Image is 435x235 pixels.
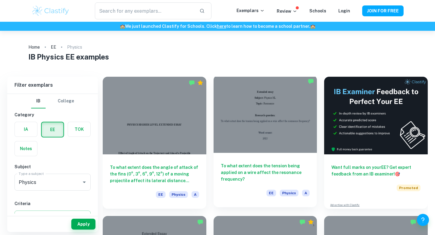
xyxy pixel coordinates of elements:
input: Search for any exemplars... [95,2,195,19]
div: Filter type choice [31,94,74,108]
img: Marked [308,78,314,84]
h6: We just launched Clastify for Schools. Click to learn how to become a school partner. [1,23,434,30]
a: here [217,24,226,29]
div: Premium [308,219,314,225]
a: Login [338,8,350,13]
span: EE [266,190,276,196]
h6: Want full marks on your EE ? Get expert feedback from an IB examiner! [331,164,420,177]
button: JOIN FOR FREE [362,5,404,16]
button: Open [80,178,89,186]
img: Thumbnail [324,77,428,154]
span: Promoted [397,185,420,191]
span: EE [156,191,166,198]
button: Help and Feedback [417,214,429,226]
button: EE [42,122,63,137]
button: Apply [71,219,95,230]
span: 🏫 [120,24,125,29]
a: Home [28,43,40,51]
h6: Subject [14,163,91,170]
a: EE [51,43,56,51]
img: Marked [189,80,195,86]
span: 🎯 [395,172,400,176]
a: To what extent does the angle of attack of the fins (0°, 3°, 6°, 9°, 12°) of a moving projectile ... [103,77,206,209]
button: IB [31,94,46,108]
img: Marked [197,219,203,225]
p: Review [277,8,297,14]
img: Marked [299,219,305,225]
h6: To what extent does the angle of attack of the fins (0°, 3°, 6°, 9°, 12°) of a moving projectile ... [110,164,199,184]
h6: To what extent does the tension being applied on a wire affect the resonance frequency? [221,163,310,182]
span: A [302,190,310,196]
span: Physics [169,191,188,198]
a: Want full marks on yourEE? Get expert feedback from an IB examiner!PromotedAdvertise with Clastify [324,77,428,209]
h1: IB Physics EE examples [28,51,407,62]
p: Physics [67,44,82,50]
label: Type a subject [19,171,44,176]
img: Clastify logo [31,5,70,17]
img: Marked [410,219,416,225]
h6: Category [14,111,91,118]
span: Physics [280,190,298,196]
a: To what extent does the tension being applied on a wire affect the resonance frequency?EEPhysicsA [214,77,317,209]
button: Select [14,211,91,221]
h6: Criteria [14,200,91,207]
button: College [58,94,74,108]
div: Premium [197,80,203,86]
a: Schools [309,8,326,13]
button: TOK [68,122,90,137]
button: IA [15,122,37,137]
span: 🏫 [310,24,315,29]
h6: Filter exemplars [7,77,98,94]
span: A [192,191,199,198]
button: Notes [15,141,37,156]
p: Exemplars [237,7,265,14]
a: Advertise with Clastify [330,203,359,207]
